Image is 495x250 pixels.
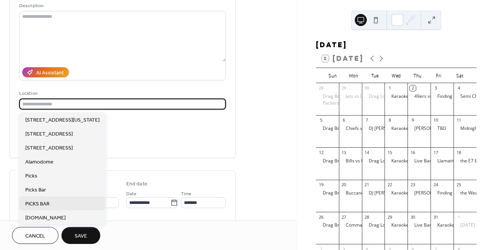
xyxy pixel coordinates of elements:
[75,232,87,240] span: Save
[316,40,477,49] div: [DATE]
[316,190,339,196] div: Drag Brunch:Disney Villains
[126,180,147,188] div: End date
[346,190,388,196] div: Buccaneers vs Lions
[318,182,324,188] div: 19
[433,85,438,91] div: 3
[369,158,395,164] div: Drag Loteria
[437,190,468,196] div: Finding [DATE]
[454,158,477,164] div: the E7 Band
[316,125,339,132] div: Drag Brunch:Scream Queens of Pop
[456,150,461,155] div: 18
[346,158,377,164] div: Bills vs Falcons
[25,116,100,124] span: [STREET_ADDRESS][US_STATE]
[316,93,339,100] div: Drag Brunch: Jade Jolie as Taylor Swift
[25,232,45,240] span: Cancel
[431,158,454,164] div: Llamativa
[61,227,100,244] button: Save
[431,190,454,196] div: Finding Friday
[346,93,379,100] div: Jets vs Dolphins
[322,68,343,83] div: Sun
[408,222,431,228] div: Live Band Karaoke w/ Retro Nouveau
[181,190,192,198] span: Time
[318,214,324,220] div: 26
[456,214,461,220] div: 1
[460,93,492,100] div: Semi Charmed
[316,222,339,228] div: Drag Brunch: Coco Montrese from RuPaul's Drag Race
[387,85,392,91] div: 1
[25,144,73,152] span: [STREET_ADDRESS]
[437,125,446,132] div: TBD
[410,182,415,188] div: 23
[454,93,477,100] div: Semi Charmed
[341,214,347,220] div: 27
[456,182,461,188] div: 25
[456,117,461,123] div: 11
[364,85,370,91] div: 30
[387,182,392,188] div: 22
[431,93,454,100] div: Finding Friday
[19,90,224,97] div: Location
[385,93,408,100] div: Karaoke w/ DJ Ed
[364,182,370,188] div: 21
[318,150,324,155] div: 12
[323,100,365,106] div: Packers vs Cowboys
[387,117,392,123] div: 8
[318,117,324,123] div: 5
[410,150,415,155] div: 16
[437,93,468,100] div: Finding [DATE]
[316,100,339,106] div: Packers vs Cowboys
[339,93,362,100] div: Jets vs Dolphins
[410,214,415,220] div: 30
[25,186,46,194] span: Picks Bar
[387,150,392,155] div: 15
[385,125,408,132] div: Karaoke w/ DJ Ed
[36,69,64,77] div: AI Assistant
[408,158,431,164] div: Live Band Karaoke feat. Retro Nouveau
[364,68,385,83] div: Tue
[25,214,66,222] span: [DOMAIN_NAME]
[316,158,339,164] div: Drag Brunch: Scary Movies
[362,125,385,132] div: DJ Brian Kadir
[460,158,486,164] div: the E7 Band
[323,158,380,164] div: Drag Brunch: Scary Movies
[362,158,385,164] div: Drag Loteria
[391,222,457,228] div: Karaoke w/ DJ [PERSON_NAME]
[341,117,347,123] div: 6
[385,190,408,196] div: Karaoke w/ DJ Ed
[391,93,457,100] div: Karaoke w/ DJ [PERSON_NAME]
[454,125,477,132] div: Midnight Jam
[460,125,488,132] div: Midnight Jam
[387,214,392,220] div: 29
[449,68,470,83] div: Sat
[414,93,445,100] div: 49ers vs Rams
[25,130,73,138] span: [STREET_ADDRESS]
[364,117,370,123] div: 7
[456,85,461,91] div: 4
[437,158,458,164] div: Llamativa
[341,85,347,91] div: 29
[339,190,362,196] div: Buccaneers vs Lions
[369,222,419,228] div: Drag Loteria with Plants
[369,125,410,132] div: DJ [PERSON_NAME]
[346,222,394,228] div: Commanders vs Chiefs
[391,158,457,164] div: Karaoke w/ DJ [PERSON_NAME]
[341,182,347,188] div: 20
[391,190,457,196] div: Karaoke w/ DJ [PERSON_NAME]
[323,222,458,228] div: Drag Brunch: [PERSON_NAME] from [PERSON_NAME] Drag Race
[12,227,58,244] button: Cancel
[346,125,382,132] div: Chiefs vs Jaguars
[433,117,438,123] div: 10
[431,222,454,228] div: Karaoke w/ DJ Ed
[362,190,385,196] div: DJ Brian Kadir
[25,158,54,166] span: Alamodome
[19,2,224,10] div: Description
[341,150,347,155] div: 13
[343,68,364,83] div: Mon
[362,93,385,100] div: Drag Loteria with Plants
[339,125,362,132] div: Chiefs vs Jaguars
[391,125,457,132] div: Karaoke w/ DJ [PERSON_NAME]
[25,172,37,180] span: Picks
[126,190,136,198] span: Date
[454,222,477,228] div: Día de los Muertos feat. MacRockSat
